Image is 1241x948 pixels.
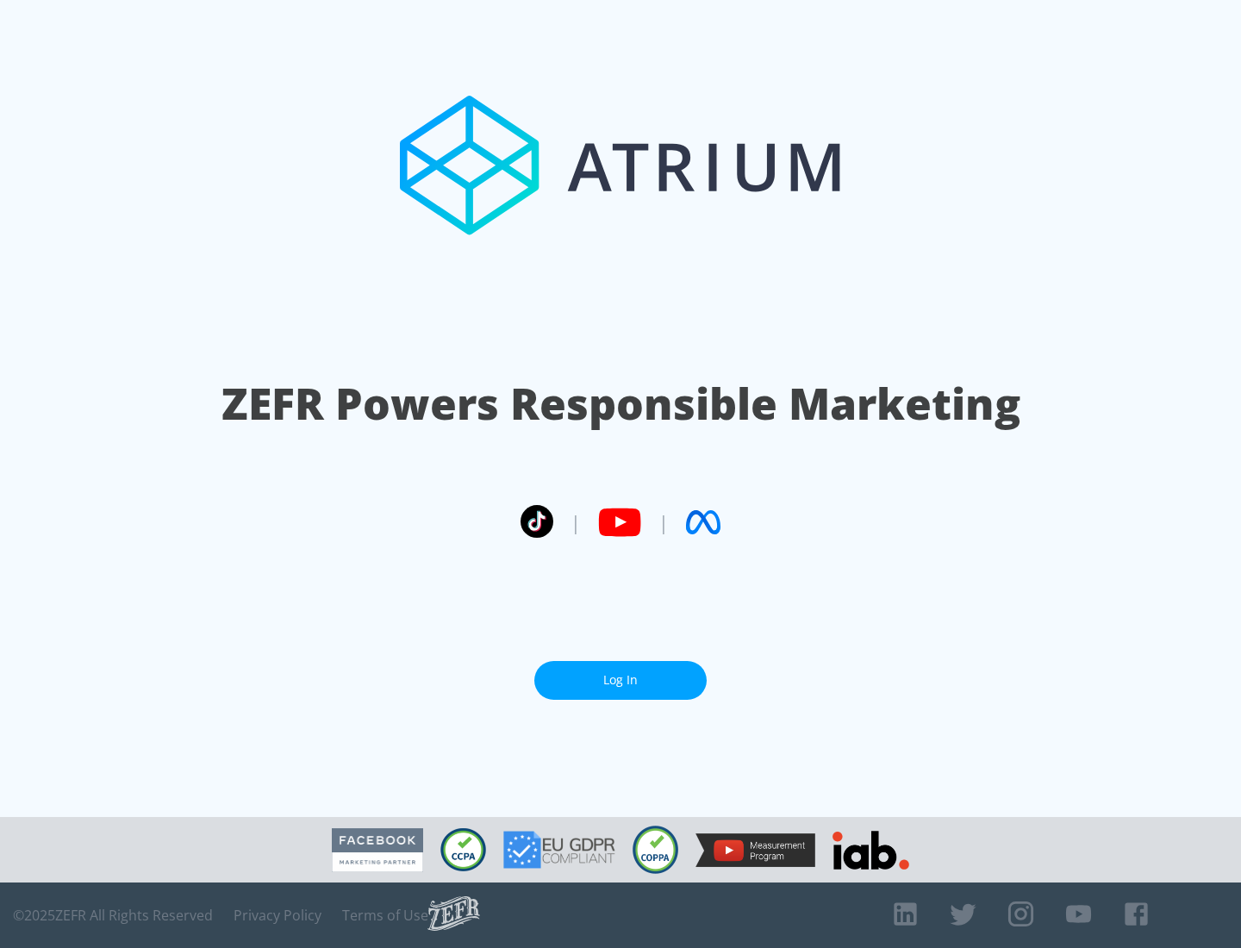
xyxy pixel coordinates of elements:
a: Log In [534,661,707,700]
img: IAB [833,831,909,870]
span: © 2025 ZEFR All Rights Reserved [13,907,213,924]
img: COPPA Compliant [633,826,678,874]
img: Facebook Marketing Partner [332,828,423,872]
span: | [571,509,581,535]
img: GDPR Compliant [503,831,615,869]
img: CCPA Compliant [440,828,486,871]
a: Terms of Use [342,907,428,924]
h1: ZEFR Powers Responsible Marketing [221,374,1020,433]
span: | [658,509,669,535]
a: Privacy Policy [234,907,321,924]
img: YouTube Measurement Program [695,833,815,867]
